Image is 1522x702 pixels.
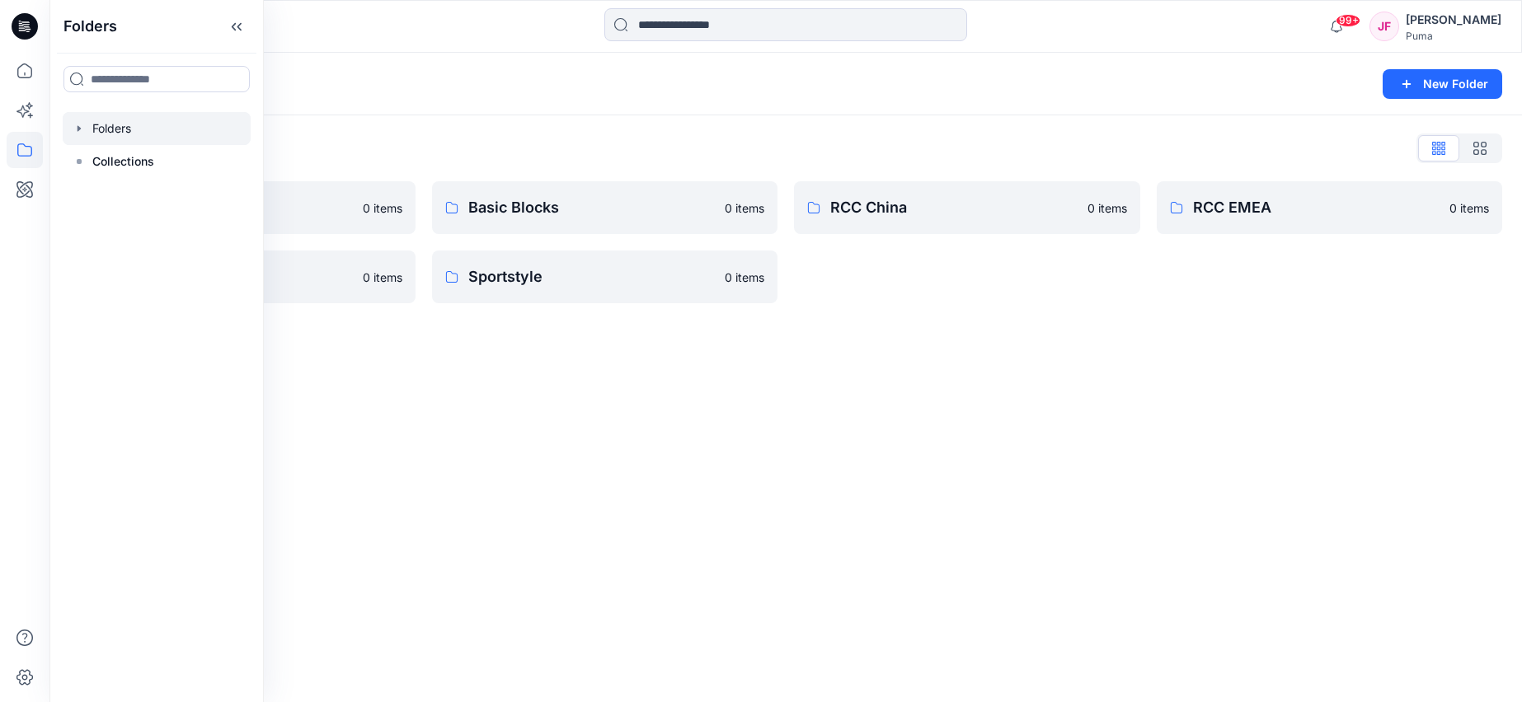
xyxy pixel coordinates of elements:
p: 0 items [725,199,764,217]
a: Basic Blocks0 items [432,181,778,234]
div: Puma [1406,30,1501,42]
span: 99+ [1336,14,1360,27]
a: RCC China0 items [794,181,1140,234]
p: Basic Blocks [468,196,716,219]
p: Collections [92,152,154,171]
a: RCC EMEA0 items [1157,181,1503,234]
p: RCC China [830,196,1078,219]
p: 0 items [1087,199,1127,217]
p: 0 items [1449,199,1489,217]
a: Sportstyle0 items [432,250,778,303]
p: RCC EMEA [1193,196,1440,219]
p: 0 items [363,269,402,286]
p: 0 items [725,269,764,286]
div: JF [1369,12,1399,41]
p: 0 items [363,199,402,217]
div: [PERSON_NAME] [1406,10,1501,30]
p: Sportstyle [468,265,716,288]
button: New Folder [1383,69,1502,99]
